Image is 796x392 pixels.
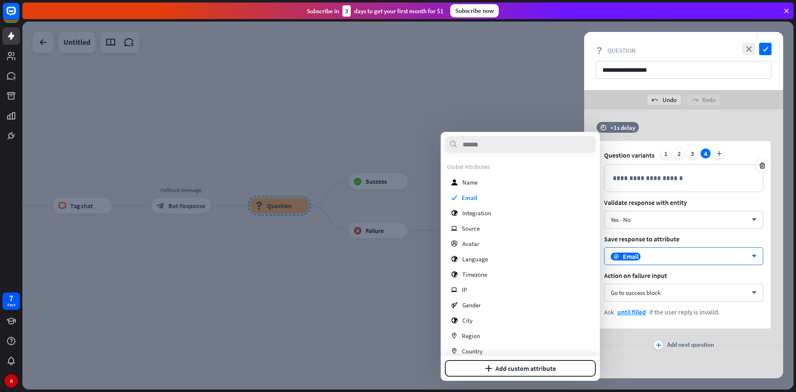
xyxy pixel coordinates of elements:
i: email [614,254,619,259]
i: arrow_down [747,290,757,295]
span: Add next question [667,341,714,350]
span: Ask [604,308,614,316]
div: Subscribe in days to get your first month for $1 [307,5,444,17]
span: Gender [462,301,481,309]
i: arrow_down [747,254,757,259]
span: Question variants [604,151,655,159]
i: globe [451,210,458,216]
div: days [7,302,15,308]
i: ip [451,287,457,293]
span: Action on failure input [604,271,763,280]
button: plusAdd custom attribute [445,360,596,377]
span: Validate response with entity [604,198,763,207]
div: Yes - No [611,216,631,224]
div: +1s delay [610,124,635,131]
i: profile [451,241,458,247]
i: close [743,43,755,55]
div: Undo [648,95,681,105]
div: 7 [9,295,13,302]
i: globe [451,317,458,324]
span: Question [607,46,636,54]
i: user [451,179,458,185]
span: Email [462,194,477,202]
span: Name [462,178,478,186]
i: globe [451,271,458,278]
span: Source [462,224,480,232]
span: Country [462,347,483,355]
div: 4 [701,149,711,158]
span: Avatar [462,240,479,248]
a: 7 days [2,292,20,310]
button: Open LiveChat chat widget [7,3,32,28]
div: 3 [687,149,697,158]
span: Save response to attribute [604,235,763,243]
i: undo [652,97,658,103]
i: globe [451,256,458,262]
i: plus [485,365,492,372]
i: time [600,124,607,130]
div: R [5,374,18,387]
i: plus [656,343,661,348]
i: check [451,195,457,201]
i: redo [692,97,698,103]
i: gender [451,302,458,308]
i: marker [451,348,457,354]
span: Email [623,252,638,261]
div: Subscribe now [450,4,499,17]
span: City [462,317,473,324]
div: 1 [661,149,671,158]
span: Go to success block [611,289,660,297]
span: Integration [462,209,491,217]
span: until filled [617,308,646,316]
div: Global Attributes [447,163,594,170]
div: 2 [674,149,684,158]
span: if the user reply is invalid. [649,308,720,316]
div: Redo [687,95,720,105]
i: arrow_down [747,217,757,222]
span: Region [462,332,480,340]
i: marker [451,333,457,339]
i: block_question [596,47,603,54]
span: IP [462,286,467,294]
span: Timezone [462,270,487,278]
i: check [759,43,772,55]
i: plus [714,149,724,158]
span: Language [462,255,488,263]
i: ip [451,225,457,231]
div: 3 [342,5,351,17]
